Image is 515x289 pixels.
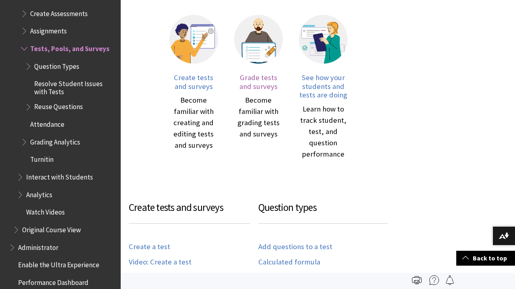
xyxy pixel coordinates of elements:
span: Interact with Students [26,170,93,181]
span: Turnitin [30,153,54,164]
a: Video: Create a test [129,258,192,267]
a: Add questions to a test [258,242,332,252]
span: Resolve Student Issues with Tests [34,77,115,96]
span: See how your students and tests are doing [299,73,347,99]
div: Become familiar with grading tests and surveys [234,95,283,140]
span: Grade tests and surveys [239,73,278,91]
a: Illustration of a person showing how to create tests and surveys. Create tests and surveys Become... [169,15,218,160]
span: Administrator [18,241,58,252]
a: Back to top [456,251,515,266]
span: Analytics [26,188,52,199]
div: Become familiar with creating and editing tests and surveys [169,95,218,151]
a: Illustration of a person looking at reports to track a student's performance. See how your studen... [299,15,348,160]
a: Create a test [129,242,170,252]
span: Tests, Pools, and Surveys [30,42,109,53]
a: Illustration of a person showing a graded test. Grade tests and surveys Become familiar with grad... [234,15,283,160]
span: Grading Analytics [30,135,80,146]
img: Illustration of a person showing a graded test. [234,15,283,64]
span: Create tests and surveys [174,73,213,91]
div: Learn how to track student, test, and question performance [299,103,348,160]
span: Original Course View [22,223,81,234]
span: Create Assessments [30,7,88,18]
span: Reuse Questions [34,100,83,111]
span: Watch Videos [26,206,65,217]
img: More help [429,275,439,285]
h3: Question types [258,200,388,224]
a: Calculated formula [258,258,320,267]
span: Enable the Ultra Experience [18,258,99,269]
span: Attendance [30,118,64,128]
span: Question Types [34,60,79,70]
img: Print [412,275,422,285]
h3: Create tests and surveys [129,200,250,224]
img: Illustration of a person showing how to create tests and surveys. [169,15,218,64]
img: Illustration of a person looking at reports to track a student's performance. [299,15,348,64]
span: Assignments [30,24,67,35]
img: Follow this page [445,275,455,285]
span: Performance Dashboard [18,276,89,287]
